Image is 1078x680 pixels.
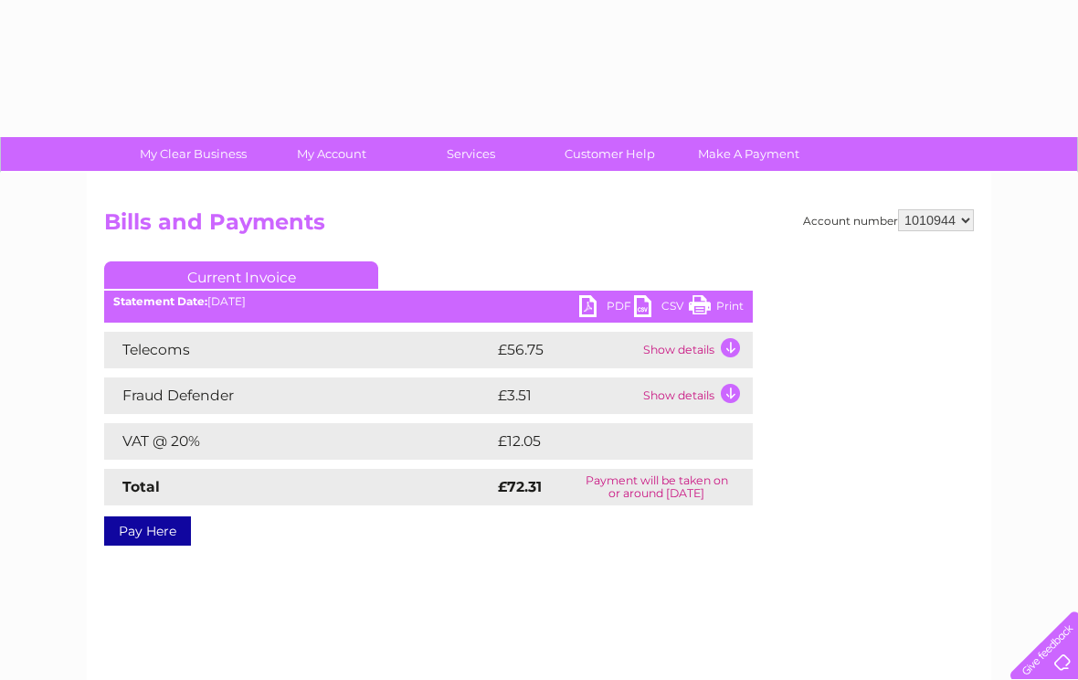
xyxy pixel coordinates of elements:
a: Print [689,295,744,322]
td: Show details [639,332,753,368]
div: [DATE] [104,295,753,308]
td: Show details [639,377,753,414]
a: Make A Payment [673,137,824,171]
td: £56.75 [493,332,639,368]
a: My Clear Business [118,137,269,171]
a: CSV [634,295,689,322]
td: Fraud Defender [104,377,493,414]
a: Customer Help [534,137,685,171]
a: Current Invoice [104,261,378,289]
strong: Total [122,478,160,495]
a: My Account [257,137,407,171]
td: Telecoms [104,332,493,368]
td: £12.05 [493,423,714,460]
td: VAT @ 20% [104,423,493,460]
a: Services [396,137,546,171]
td: Payment will be taken on or around [DATE] [561,469,753,505]
a: PDF [579,295,634,322]
a: Pay Here [104,516,191,546]
b: Statement Date: [113,294,207,308]
strong: £72.31 [498,478,542,495]
td: £3.51 [493,377,639,414]
div: Account number [803,209,974,231]
h2: Bills and Payments [104,209,974,244]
